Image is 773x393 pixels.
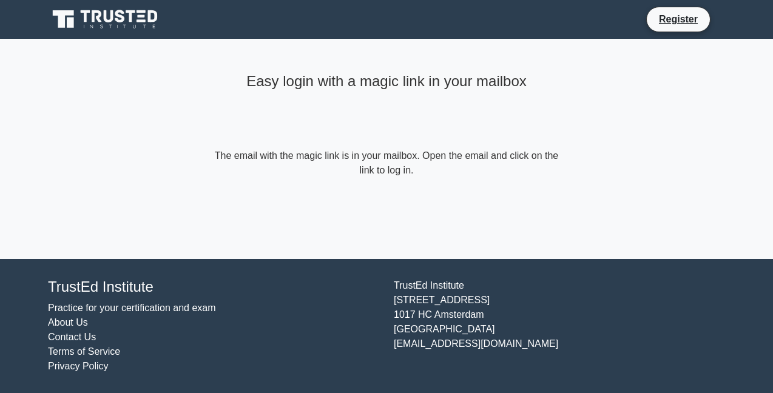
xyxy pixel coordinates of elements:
h4: Easy login with a magic link in your mailbox [212,73,561,90]
h4: TrustEd Institute [48,278,379,296]
a: Terms of Service [48,346,120,357]
a: Contact Us [48,332,96,342]
form: The email with the magic link is in your mailbox. Open the email and click on the link to log in. [212,149,561,178]
a: About Us [48,317,88,327]
a: Practice for your certification and exam [48,303,216,313]
div: TrustEd Institute [STREET_ADDRESS] 1017 HC Amsterdam [GEOGRAPHIC_DATA] [EMAIL_ADDRESS][DOMAIN_NAME] [386,278,732,374]
a: Privacy Policy [48,361,109,371]
a: Register [652,12,705,27]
